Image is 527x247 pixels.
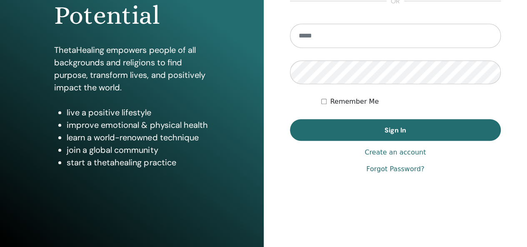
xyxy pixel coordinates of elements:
li: join a global community [67,144,209,156]
button: Sign In [290,119,501,141]
li: live a positive lifestyle [67,106,209,119]
div: Keep me authenticated indefinitely or until I manually logout [321,97,501,107]
span: Sign In [385,126,406,135]
li: improve emotional & physical health [67,119,209,131]
li: learn a world-renowned technique [67,131,209,144]
a: Forgot Password? [366,164,424,174]
li: start a thetahealing practice [67,156,209,169]
label: Remember Me [330,97,379,107]
a: Create an account [365,147,426,157]
p: ThetaHealing empowers people of all backgrounds and religions to find purpose, transform lives, a... [54,44,209,94]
